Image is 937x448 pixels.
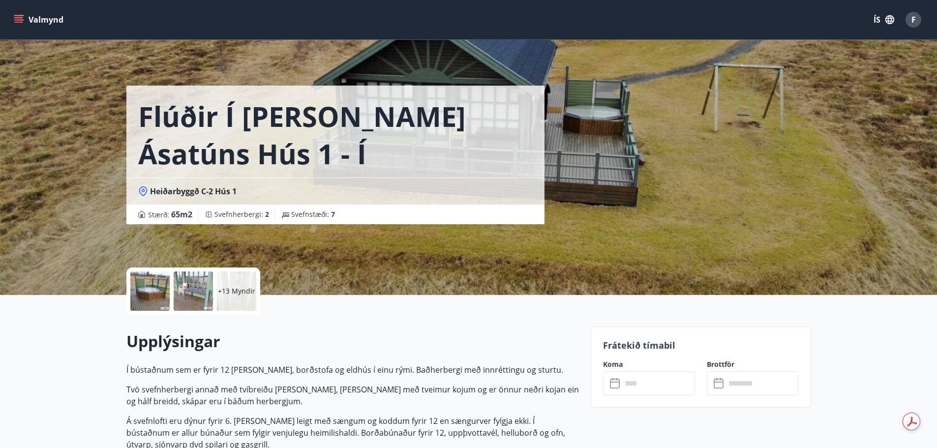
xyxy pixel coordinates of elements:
[707,359,799,369] label: Brottför
[126,384,579,407] p: Tvö svefnherbergi annað með tvíbreiðu [PERSON_NAME], [PERSON_NAME] með tveimur kojum og er önnur ...
[150,186,237,197] span: Heiðarbyggð C-2 Hús 1
[868,11,900,29] button: ÍS
[902,8,925,31] button: F
[148,209,192,220] span: Stærð :
[331,209,335,219] span: 7
[911,14,916,25] span: F
[218,286,255,296] p: +13 Myndir
[138,97,533,172] h1: Flúðir í [PERSON_NAME] Ásatúns hús 1 - í [GEOGRAPHIC_DATA] C
[214,209,269,219] span: Svefnherbergi :
[603,339,799,352] p: Frátekið tímabil
[265,209,269,219] span: 2
[291,209,335,219] span: Svefnstæði :
[603,359,695,369] label: Koma
[126,330,579,352] h2: Upplýsingar
[12,11,67,29] button: menu
[171,209,192,220] span: 65 m2
[126,364,579,376] p: Í bústaðnum sem er fyrir 12 [PERSON_NAME], borðstofa og eldhús í einu rými. Baðherbergi með innré...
